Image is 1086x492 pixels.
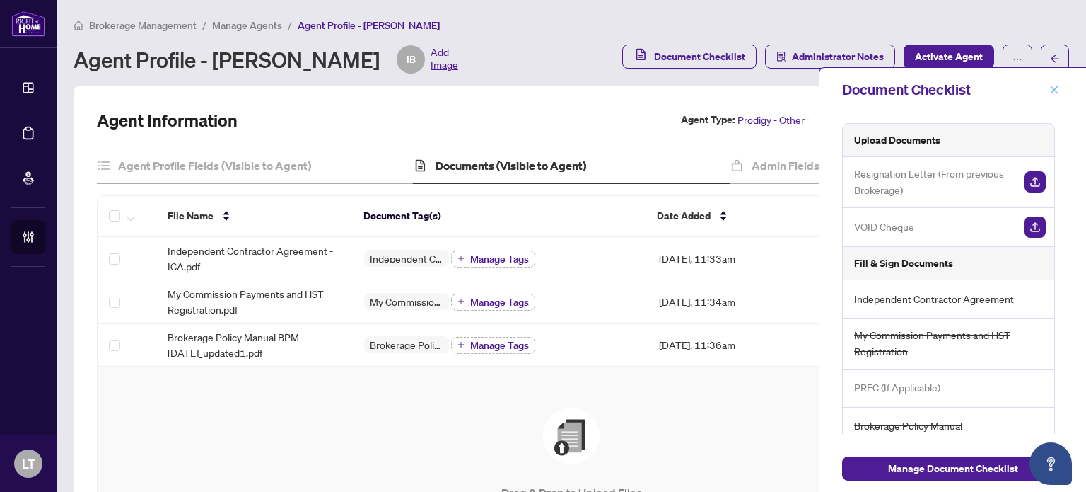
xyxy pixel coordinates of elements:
span: Agent Profile - [PERSON_NAME] [298,19,440,32]
span: plus [457,255,465,262]
span: LT [22,454,35,474]
button: Activate Agent [904,45,994,69]
button: Manage Document Checklist [842,457,1063,481]
span: Manage Tags [470,254,529,264]
span: My Commission Payments and HST Registration [854,327,1046,360]
span: Manage Tags [470,341,529,350]
h4: Admin Fields (Not Visible to Agent) [752,157,933,174]
span: close [1049,85,1059,95]
span: Brokerage Policy Manual [854,418,962,434]
button: Document Checklist [622,45,757,69]
span: Date Added [657,208,711,224]
span: Resignation Letter (From previous Brokerage) [854,166,1013,199]
span: plus [457,298,465,305]
span: home [74,21,83,30]
span: arrow-left [1050,54,1060,64]
div: Document Checklist [842,79,1045,101]
span: My Commission Payments and HST Registration.pdf [168,286,341,317]
th: Document Tag(s) [352,196,646,237]
span: File Name [168,208,214,224]
span: Brokerage Policy Manual [364,340,449,350]
td: [DATE], 11:34am [648,280,834,324]
td: [DATE], 11:36am [648,324,834,367]
th: File Name [156,196,352,237]
span: Document Checklist [654,45,745,68]
button: Manage Tags [451,337,535,354]
img: File Upload [543,408,600,464]
span: solution [776,52,786,62]
span: PREC (If Applicable) [854,379,940,396]
span: Brokerage Management [89,19,197,32]
span: Prodigy - Other [737,112,805,128]
li: / [202,17,206,33]
h2: Agent Information [97,109,238,132]
span: ellipsis [1012,55,1022,64]
h4: Documents (Visible to Agent) [436,157,586,174]
h5: Fill & Sign Documents [854,256,953,271]
span: Brokerage Policy Manual BPM - [DATE]_updated1.pdf [168,329,341,360]
span: Manage Agents [212,19,282,32]
h4: Agent Profile Fields (Visible to Agent) [118,157,311,174]
span: My Commission Payments and HST Registration [364,297,449,307]
li: / [288,17,292,33]
button: Administrator Notes [765,45,895,69]
button: Open asap [1029,442,1072,485]
img: Upload Document [1024,171,1046,193]
td: [DATE], 11:33am [648,237,834,280]
span: plus [457,341,465,348]
span: Independent Contractor Agreement [364,253,449,263]
span: Add Image [431,45,458,74]
h5: Upload Documents [854,132,940,148]
span: IB [407,52,416,67]
button: Manage Tags [451,294,535,311]
span: Independent Contractor Agreement - ICA.pdf [168,243,341,274]
th: Date Added [646,196,831,237]
button: Manage Tags [451,251,535,268]
span: Independent Contractor Agreement [854,291,1014,307]
img: logo [11,11,45,37]
img: Upload Document [1024,217,1046,238]
span: VOID Cheque [854,219,914,235]
span: Activate Agent [915,45,983,68]
span: Administrator Notes [792,45,884,68]
div: Agent Profile - [PERSON_NAME] [74,45,458,74]
span: Manage Document Checklist [888,457,1018,480]
label: Agent Type: [681,112,735,128]
span: Manage Tags [470,297,529,307]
